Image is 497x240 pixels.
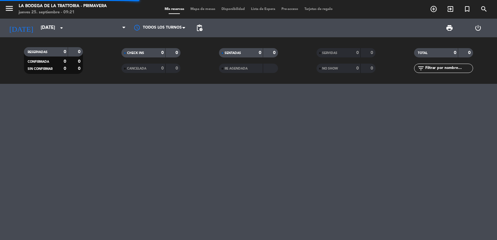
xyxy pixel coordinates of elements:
[64,50,66,54] strong: 0
[64,66,66,71] strong: 0
[259,51,261,55] strong: 0
[273,51,277,55] strong: 0
[480,5,488,13] i: search
[28,67,52,70] span: SIN CONFIRMAR
[196,24,203,32] span: pending_actions
[322,52,337,55] span: SERVIDAS
[161,66,164,70] strong: 0
[322,67,338,70] span: NO SHOW
[225,52,241,55] span: SENTADAS
[454,51,456,55] strong: 0
[5,4,14,13] i: menu
[464,19,492,37] div: LOG OUT
[176,51,179,55] strong: 0
[218,7,248,11] span: Disponibilidad
[28,60,49,63] span: CONFIRMADA
[19,9,107,16] div: jueves 25. septiembre - 09:21
[161,51,164,55] strong: 0
[78,66,82,71] strong: 0
[474,24,482,32] i: power_settings_new
[425,65,473,72] input: Filtrar por nombre...
[176,66,179,70] strong: 0
[356,51,359,55] strong: 0
[19,3,107,9] div: La Bodega de la Trattoria - Primavera
[162,7,187,11] span: Mis reservas
[356,66,359,70] strong: 0
[446,24,453,32] span: print
[187,7,218,11] span: Mapa de mesas
[28,51,48,54] span: RESERVADAS
[417,65,425,72] i: filter_list
[278,7,301,11] span: Pre-acceso
[468,51,472,55] strong: 0
[371,66,374,70] strong: 0
[78,50,82,54] strong: 0
[78,59,82,64] strong: 0
[248,7,278,11] span: Lista de Espera
[127,67,146,70] span: CANCELADA
[58,24,65,32] i: arrow_drop_down
[463,5,471,13] i: turned_in_not
[225,67,248,70] span: RE AGENDADA
[301,7,336,11] span: Tarjetas de regalo
[127,52,144,55] span: CHECK INS
[418,52,427,55] span: TOTAL
[447,5,454,13] i: exit_to_app
[430,5,437,13] i: add_circle_outline
[5,21,38,35] i: [DATE]
[371,51,374,55] strong: 0
[5,4,14,15] button: menu
[64,59,66,64] strong: 0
